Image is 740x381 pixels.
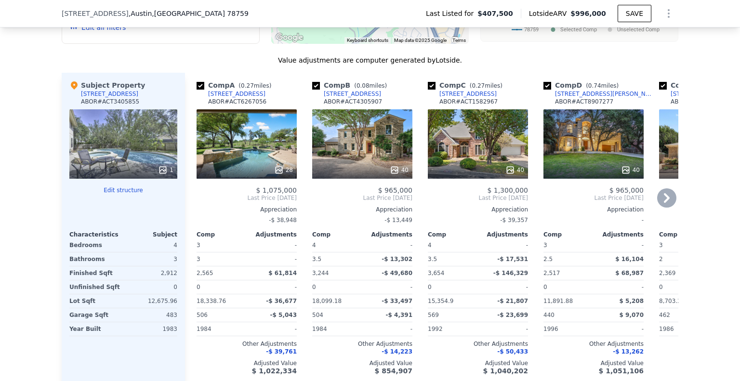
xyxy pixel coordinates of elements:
div: Subject [123,231,177,238]
span: -$ 13,302 [382,256,412,263]
span: 3 [197,242,200,249]
span: 3,244 [312,270,329,276]
span: -$ 49,680 [382,270,412,276]
div: - [364,322,412,336]
span: 4 [428,242,432,249]
span: Last Price [DATE] [543,194,644,202]
div: - [595,280,644,294]
span: 18,099.18 [312,298,342,304]
span: Last Price [DATE] [312,194,412,202]
span: 3 [543,242,547,249]
span: 506 [197,312,208,318]
div: Lot Sqft [69,294,121,308]
span: -$ 50,433 [497,348,528,355]
span: $ 1,040,202 [483,367,528,375]
div: 1984 [197,322,245,336]
div: [STREET_ADDRESS][PERSON_NAME] [555,90,655,98]
span: $996,000 [570,10,606,17]
span: -$ 33,497 [382,298,412,304]
span: Map data ©2025 Google [394,38,447,43]
a: Terms (opens in new tab) [452,38,466,43]
div: ABOR # ACT6267056 [208,98,266,105]
div: 28 [274,165,293,175]
div: Garage Sqft [69,308,121,322]
span: -$ 17,531 [497,256,528,263]
div: - [595,322,644,336]
span: 3 [659,242,663,249]
div: 3 [125,252,177,266]
div: - [480,322,528,336]
span: 0.27 [472,82,485,89]
span: , Austin [129,9,249,18]
span: 0.08 [357,82,370,89]
span: $ 1,075,000 [256,186,297,194]
span: 2,565 [197,270,213,276]
div: - [249,252,297,266]
span: $ 1,300,000 [487,186,528,194]
span: 2,517 [543,270,560,276]
span: -$ 14,223 [382,348,412,355]
div: ABOR # ACT3405855 [81,98,139,105]
div: Adjusted Value [312,359,412,367]
span: Lotside ARV [529,9,570,18]
div: Comp [312,231,362,238]
img: Google [274,31,305,44]
span: $ 965,000 [378,186,412,194]
div: 1983 [125,322,177,336]
a: [STREET_ADDRESS] [197,90,265,98]
div: Comp E [659,80,737,90]
div: Comp [659,231,709,238]
div: ABOR # ACT1582967 [439,98,498,105]
span: $ 854,907 [375,367,412,375]
div: Adjustments [478,231,528,238]
span: $407,500 [477,9,513,18]
span: 0 [312,284,316,290]
span: -$ 39,357 [500,217,528,223]
div: Adjusted Value [428,359,528,367]
text: 78759 [524,26,539,33]
div: - [480,238,528,252]
span: Last Price [DATE] [197,194,297,202]
div: 40 [390,165,409,175]
span: 2,369 [659,270,675,276]
span: -$ 36,677 [266,298,297,304]
div: Bathrooms [69,252,121,266]
div: 1986 [659,322,707,336]
div: 40 [505,165,524,175]
div: 40 [621,165,640,175]
div: Other Adjustments [543,340,644,348]
div: 0 [125,280,177,294]
div: 1 [158,165,173,175]
a: [STREET_ADDRESS] [428,90,497,98]
div: 1984 [312,322,360,336]
div: [STREET_ADDRESS] [324,90,381,98]
div: - [480,280,528,294]
div: Appreciation [428,206,528,213]
span: $ 1,022,334 [252,367,297,375]
div: Characteristics [69,231,123,238]
div: Comp A [197,80,275,90]
a: [STREET_ADDRESS] [312,90,381,98]
span: 0 [428,284,432,290]
div: [STREET_ADDRESS] [439,90,497,98]
text: Selected Comp [560,26,597,33]
a: [STREET_ADDRESS][PERSON_NAME] [543,90,655,98]
span: ( miles) [466,82,506,89]
div: 2,912 [125,266,177,280]
span: ( miles) [350,82,391,89]
div: ABOR # ACT4305907 [324,98,382,105]
div: Comp D [543,80,622,90]
span: -$ 23,699 [497,312,528,318]
span: 462 [659,312,670,318]
span: $ 5,208 [620,298,644,304]
span: 8,703.29 [659,298,685,304]
div: - [249,322,297,336]
span: Last Price [DATE] [428,194,528,202]
div: Other Adjustments [197,340,297,348]
div: Appreciation [197,206,297,213]
span: ( miles) [582,82,622,89]
span: 569 [428,312,439,318]
span: -$ 146,329 [493,270,528,276]
div: - [249,280,297,294]
span: 504 [312,312,323,318]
